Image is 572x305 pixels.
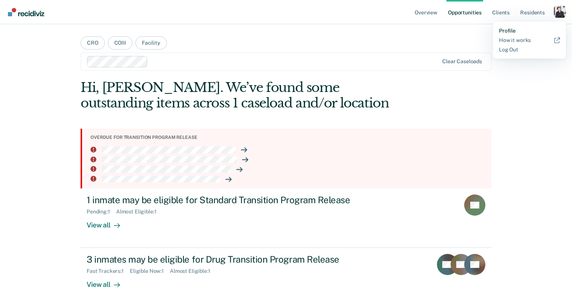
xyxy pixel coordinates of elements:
div: View all [87,215,129,230]
a: Log Out [499,47,560,53]
a: How it works [499,37,560,44]
div: Fast Trackers : 1 [87,268,130,274]
div: Almost Eligible : 1 [116,209,163,215]
div: Almost Eligible : 1 [170,268,216,274]
div: Clear caseloads [442,58,482,65]
div: 3 inmates may be eligible for Drug Transition Program Release [87,254,352,265]
button: Profile dropdown button [554,6,566,18]
button: CRO [81,36,105,50]
button: COIII [108,36,132,50]
div: Hi, [PERSON_NAME]. We’ve found some outstanding items across 1 caseload and/or location [81,80,409,111]
button: Facility [135,36,167,50]
div: View all [87,274,129,289]
img: Recidiviz [8,8,44,16]
div: Eligible Now : 1 [130,268,170,274]
a: 1 inmate may be eligible for Standard Transition Program ReleasePending:1Almost Eligible:1View all [81,188,491,248]
div: Overdue for transition program release [90,135,485,140]
div: Pending : 1 [87,209,116,215]
a: Profile [499,28,560,34]
div: 1 inmate may be eligible for Standard Transition Program Release [87,195,352,205]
